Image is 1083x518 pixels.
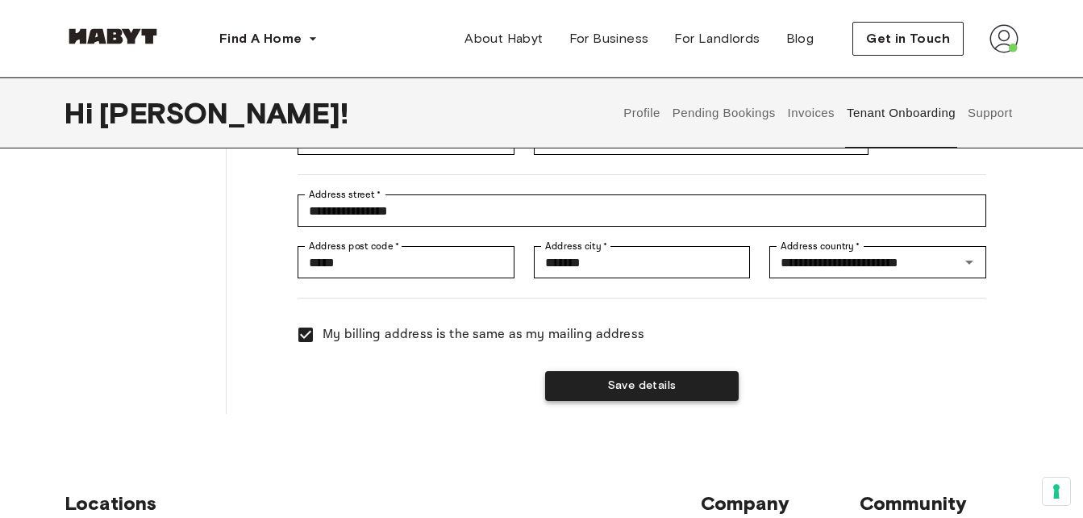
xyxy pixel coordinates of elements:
[958,251,981,274] button: Open
[99,96,348,130] span: [PERSON_NAME] !
[219,29,302,48] span: Find A Home
[534,246,751,278] div: Address city
[309,187,381,202] label: Address street
[845,77,958,148] button: Tenant Onboarding
[618,77,1018,148] div: user profile tabs
[556,23,662,55] a: For Business
[661,23,773,55] a: For Landlords
[464,29,543,48] span: About Habyt
[545,239,607,253] label: Address city
[298,194,986,227] div: Address street
[989,24,1018,53] img: avatar
[65,491,701,516] span: Locations
[786,29,814,48] span: Blog
[852,22,964,56] button: Get in Touch
[674,29,760,48] span: For Landlords
[701,491,860,516] span: Company
[545,371,739,401] button: Save details
[323,325,644,345] span: My billing address is the same as my mailing address
[773,23,827,55] a: Blog
[65,96,99,130] span: Hi
[866,29,950,48] span: Get in Touch
[622,77,663,148] button: Profile
[965,77,1014,148] button: Support
[206,23,331,55] button: Find A Home
[309,239,399,253] label: Address post code
[65,28,161,44] img: Habyt
[785,77,836,148] button: Invoices
[1043,478,1070,505] button: Your consent preferences for tracking technologies
[569,29,649,48] span: For Business
[452,23,556,55] a: About Habyt
[670,77,777,148] button: Pending Bookings
[781,239,860,253] label: Address country
[298,246,514,278] div: Address post code
[860,491,1018,516] span: Community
